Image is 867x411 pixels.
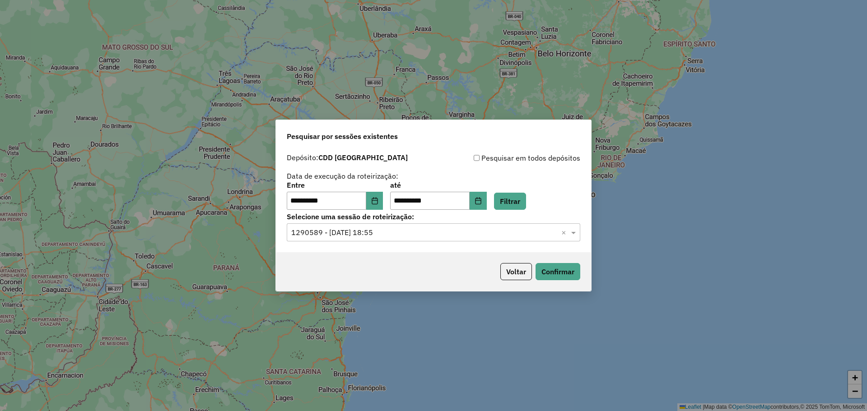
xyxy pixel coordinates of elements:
label: até [390,180,486,190]
span: Clear all [561,227,569,238]
label: Depósito: [287,152,408,163]
strong: CDD [GEOGRAPHIC_DATA] [318,153,408,162]
label: Selecione uma sessão de roteirização: [287,211,580,222]
button: Choose Date [470,192,487,210]
button: Confirmar [536,263,580,280]
button: Choose Date [366,192,383,210]
label: Entre [287,180,383,190]
button: Filtrar [494,193,526,210]
div: Pesquisar em todos depósitos [433,152,580,163]
button: Voltar [500,263,532,280]
label: Data de execução da roteirização: [287,171,398,181]
span: Pesquisar por sessões existentes [287,131,398,142]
